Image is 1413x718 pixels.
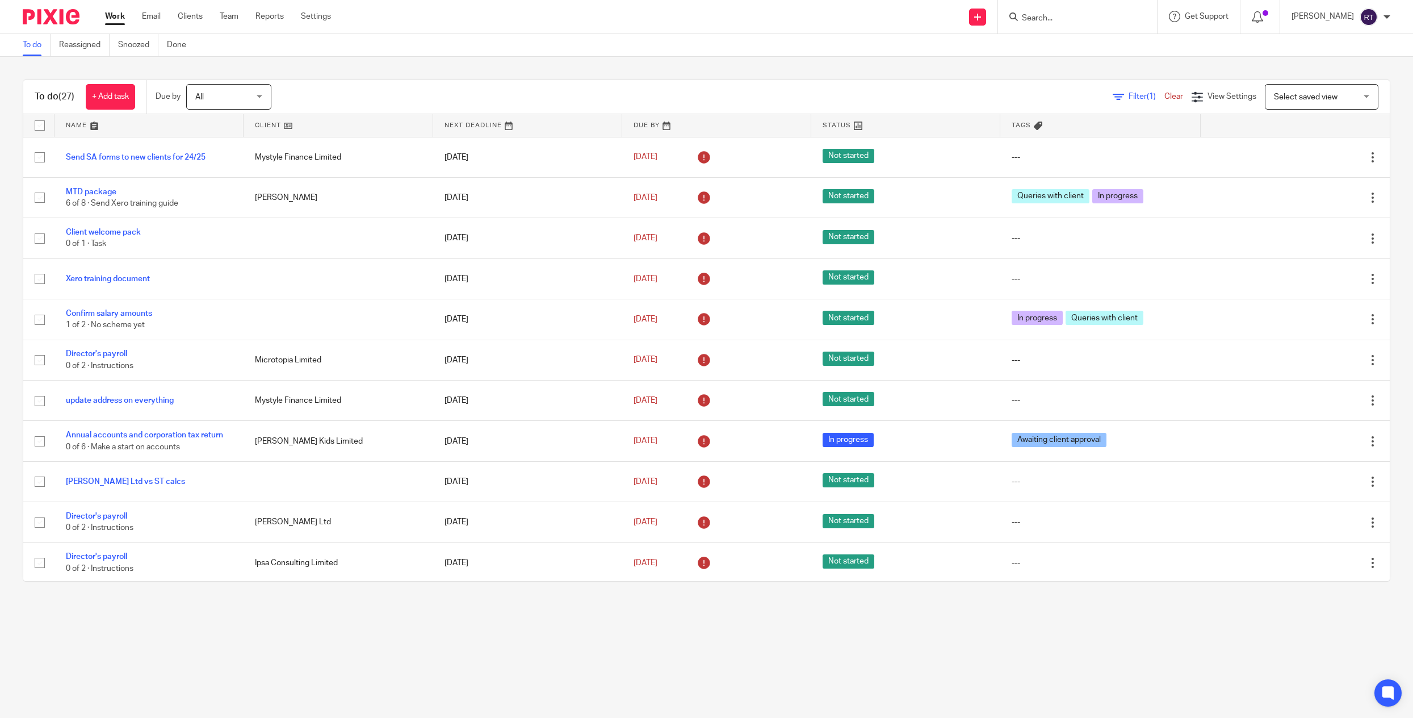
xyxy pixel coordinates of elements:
[1012,232,1189,244] div: ---
[823,352,874,366] span: Not started
[66,350,127,358] a: Director's payroll
[433,381,622,421] td: [DATE]
[178,11,203,22] a: Clients
[823,473,874,487] span: Not started
[1012,395,1189,406] div: ---
[66,396,174,404] a: update address on everything
[66,512,127,520] a: Director's payroll
[634,315,657,323] span: [DATE]
[433,340,622,380] td: [DATE]
[1092,189,1143,203] span: In progress
[66,275,150,283] a: Xero training document
[1012,152,1189,163] div: ---
[1021,14,1123,24] input: Search
[23,9,79,24] img: Pixie
[156,91,181,102] p: Due by
[1164,93,1183,101] a: Clear
[118,34,158,56] a: Snoozed
[244,340,433,380] td: Microtopia Limited
[634,234,657,242] span: [DATE]
[1147,93,1156,101] span: (1)
[66,524,133,532] span: 0 of 2 · Instructions
[1292,11,1354,22] p: [PERSON_NAME]
[1012,476,1189,487] div: ---
[634,275,657,283] span: [DATE]
[66,478,185,486] a: [PERSON_NAME] Ltd vs ST calcs
[66,565,133,573] span: 0 of 2 · Instructions
[35,91,74,103] h1: To do
[244,502,433,542] td: [PERSON_NAME] Ltd
[195,93,204,101] span: All
[66,431,223,439] a: Annual accounts and corporation tax return
[433,421,622,461] td: [DATE]
[1066,311,1143,325] span: Queries with client
[433,137,622,177] td: [DATE]
[433,177,622,218] td: [DATE]
[142,11,161,22] a: Email
[66,188,116,196] a: MTD package
[23,34,51,56] a: To do
[823,554,874,569] span: Not started
[634,194,657,202] span: [DATE]
[634,396,657,404] span: [DATE]
[66,443,180,451] span: 0 of 6 · Make a start on accounts
[823,270,874,285] span: Not started
[433,258,622,299] td: [DATE]
[66,310,152,318] a: Confirm salary amounts
[86,84,135,110] a: + Add task
[1360,8,1378,26] img: svg%3E
[66,362,133,370] span: 0 of 2 · Instructions
[66,153,206,161] a: Send SA forms to new clients for 24/25
[244,137,433,177] td: Mystyle Finance Limited
[1274,93,1337,101] span: Select saved view
[167,34,195,56] a: Done
[66,240,106,248] span: 0 of 1 · Task
[1012,122,1031,128] span: Tags
[823,433,874,447] span: In progress
[823,189,874,203] span: Not started
[244,542,433,583] td: Ipsa Consulting Limited
[634,437,657,445] span: [DATE]
[66,553,127,561] a: Director's payroll
[58,92,74,101] span: (27)
[1207,93,1256,101] span: View Settings
[244,381,433,421] td: Mystyle Finance Limited
[220,11,238,22] a: Team
[1012,433,1106,447] span: Awaiting client approval
[433,502,622,542] td: [DATE]
[1012,273,1189,285] div: ---
[66,322,145,329] span: 1 of 2 · No scheme yet
[634,518,657,526] span: [DATE]
[105,11,125,22] a: Work
[823,230,874,244] span: Not started
[823,311,874,325] span: Not started
[634,559,657,567] span: [DATE]
[634,153,657,161] span: [DATE]
[1185,12,1228,20] span: Get Support
[634,356,657,364] span: [DATE]
[1012,557,1189,569] div: ---
[66,199,178,207] span: 6 of 8 · Send Xero training guide
[823,149,874,163] span: Not started
[823,514,874,528] span: Not started
[1012,516,1189,528] div: ---
[433,542,622,583] td: [DATE]
[433,299,622,340] td: [DATE]
[634,478,657,486] span: [DATE]
[1129,93,1164,101] span: Filter
[1012,354,1189,366] div: ---
[433,218,622,258] td: [DATE]
[1012,189,1089,203] span: Queries with client
[255,11,284,22] a: Reports
[244,177,433,218] td: [PERSON_NAME]
[433,461,622,502] td: [DATE]
[301,11,331,22] a: Settings
[1012,311,1063,325] span: In progress
[244,421,433,461] td: [PERSON_NAME] Kids Limited
[59,34,110,56] a: Reassigned
[823,392,874,406] span: Not started
[66,228,141,236] a: Client welcome pack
